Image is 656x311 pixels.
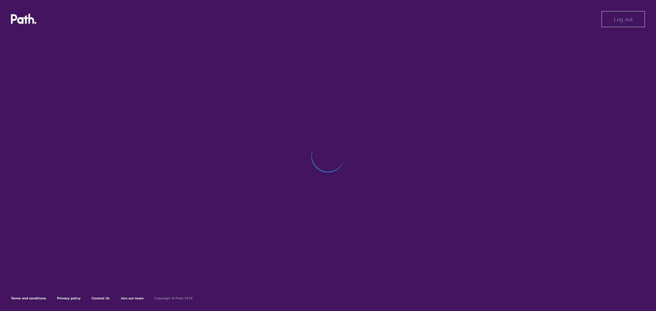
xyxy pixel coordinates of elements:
[121,296,143,300] a: Join our team
[57,296,81,300] a: Privacy policy
[154,296,193,300] h6: Copyright © Path 2018
[614,16,633,22] span: Log out
[11,296,46,300] a: Terms and conditions
[92,296,110,300] a: Contact Us
[601,11,645,27] button: Log out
